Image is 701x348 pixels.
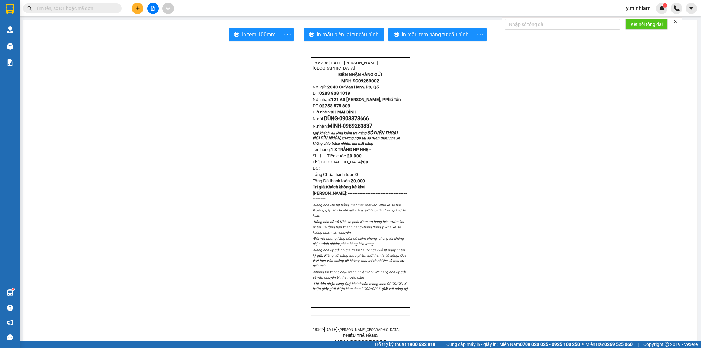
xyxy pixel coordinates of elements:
[313,327,400,332] span: 18:52-
[339,328,400,332] span: [PERSON_NAME][GEOGRAPHIC_DATA]
[674,5,680,11] img: phone-icon
[474,28,487,41] button: more
[327,85,379,89] span: 204C Sư Vạn Hạnh, P9, Q5
[665,342,669,347] span: copyright
[319,103,350,108] span: 02753 575 809
[313,110,356,114] span: Giờ nhận:
[319,153,322,158] span: 1
[331,110,356,114] span: 8H MAI BÌNH
[313,185,326,189] span: Trị giá:
[604,342,633,347] strong: 0369 525 060
[313,61,378,71] span: 18:52:38 [DATE]-
[375,341,435,348] span: Hỗ trợ kỹ thuật:
[355,172,358,177] span: 0
[7,289,13,296] img: warehouse-icon
[505,19,620,30] input: Nhập số tổng đài
[407,342,435,347] strong: 1900 633 818
[689,5,694,11] span: caret-down
[313,248,406,268] em: -Hàng hóa ký gửi có giá trị tối đa 07 ngày kể từ ngày nhận ký gửi. Riêng với hàng thực phẩm thời ...
[313,282,408,291] em: -Khi đến nhận hàng Quý khách cần mang theo CCCD/GPLX hoặc giấy giới thiệu kèm theo CCCD/GPLX (đối...
[304,28,384,41] button: printerIn mẫu biên lai tự cấu hình
[313,136,400,146] span: trường hợp sai số điện thoại nhà xe không chịu trách nhiệm khi mất hàng
[27,6,32,11] span: search
[313,178,350,183] span: Tổng Đã thanh toán
[313,172,358,177] span: Tổng Chưa thanh toán:
[162,3,174,14] button: aim
[313,160,368,164] span: Phí [GEOGRAPHIC_DATA]:
[7,59,13,66] img: solution-icon
[402,30,469,38] span: In mẫu tem hàng tự cấu hình
[351,178,365,183] span: 20.000
[366,160,368,164] span: 0
[229,28,281,41] button: printerIn tem 100mm
[313,220,404,235] em: -Hàng hóa dễ vỡ Nhà xe phải kiểm tra hàng hóa trước khi nhận. Trường hợp khách hàng không đồng ý....
[242,30,276,38] span: In tem 100mm
[324,327,400,332] span: [DATE]-
[234,32,239,38] span: printer
[313,130,398,140] span: SỐ ĐIỆN THOẠI NGƯỜI NHẬN,
[474,31,486,39] span: more
[313,85,379,89] span: Nơi gửi:
[36,5,114,12] input: Tìm tên, số ĐT hoặc mã đơn
[313,124,372,129] span: N.nhận:
[499,341,580,348] span: Miền Nam
[313,203,406,218] em: -Hàng hóa khi hư hỏng, mất mát. thất lạc. Nhà xe sẽ bồi thường gấp 20 lần phí gửi hàng. (Không đề...
[673,19,678,24] span: close
[151,6,155,11] span: file-add
[166,6,170,11] span: aim
[659,5,665,11] img: icon-new-feature
[7,26,13,33] img: warehouse-icon
[663,3,667,8] sup: 1
[353,78,379,83] span: SG09253002
[686,3,697,14] button: caret-down
[313,116,369,121] span: N.gửi:
[331,97,401,102] span: 121 A3 [PERSON_NAME], PPhú Tân
[328,123,343,129] span: MINH-
[313,131,366,135] span: Quý khách vui lòng kiểm tra đúng
[319,91,350,96] span: 0283 938 1019
[7,43,13,50] img: warehouse-icon
[440,341,441,348] span: |
[313,147,371,152] span: Tên hàng:
[446,341,498,348] span: Cung cấp máy in - giấy in:
[621,4,656,12] span: y.minhtam
[313,166,320,171] span: ĐC:
[338,72,382,77] strong: BIÊN NHẬN HÀNG GỬI
[343,333,378,338] strong: PHIẾU TRẢ HÀNG
[7,319,13,326] span: notification
[324,115,369,122] span: DŨNG-
[147,3,159,14] button: file-add
[6,4,14,14] img: logo-vxr
[582,343,584,346] span: ⚪️
[313,236,404,246] em: -Đối với những hàng hóa có niêm phong, chúng tôi không chịu trách nhiêm phần hàng bên trong
[388,28,474,41] button: printerIn mẫu tem hàng tự cấu hình
[7,334,13,340] span: message
[313,153,318,158] span: SL:
[313,61,378,71] span: [PERSON_NAME][GEOGRAPHIC_DATA]
[331,147,371,152] span: 1 X TRẮNG NP NHẸ -
[341,78,380,83] strong: MĐH:
[585,341,633,348] span: Miền Bắc
[281,31,293,39] span: more
[350,339,386,346] span: SG09253002
[313,97,401,102] span: Nơi nhận:
[317,30,379,38] span: In mẫu biên lai tự cấu hình
[12,288,14,290] sup: 1
[7,305,13,311] span: question-circle
[394,32,399,38] span: printer
[520,342,580,347] strong: 0708 023 035 - 0935 103 250
[313,270,406,280] em: -Chúng tôi không chịu trách nhiệm đối với hàng hóa ký gửi và vận chuyển bị nhà nước cấm
[326,185,365,189] span: Khách không kê khai
[638,341,639,348] span: |
[327,153,362,158] span: Tiền cước:
[313,103,319,108] span: ĐT:
[343,123,372,129] span: 0989283837
[334,339,386,346] strong: MĐH:
[313,91,319,96] span: ĐT:
[347,153,362,158] span: 20.000
[135,6,140,11] span: plus
[664,3,666,8] span: 1
[132,3,143,14] button: plus
[313,191,407,201] strong: [PERSON_NAME]:--------------------------------------------
[339,115,369,122] span: 0903373666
